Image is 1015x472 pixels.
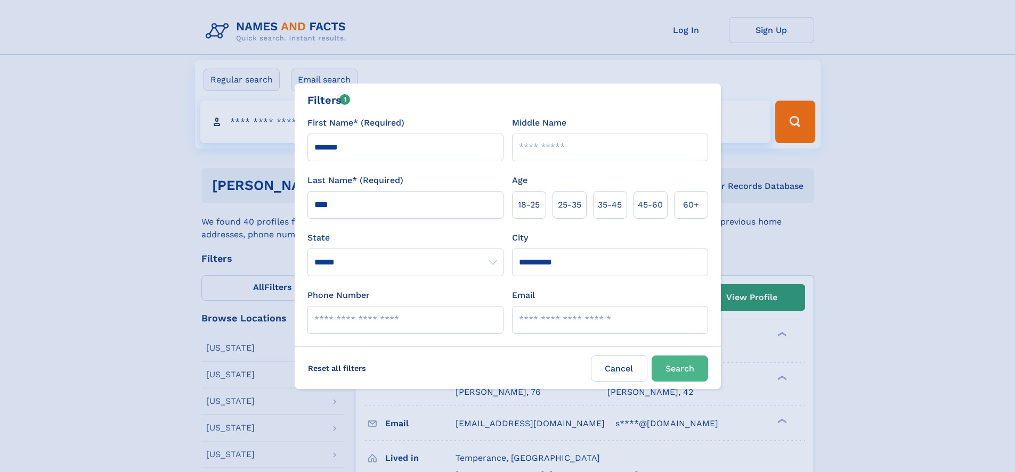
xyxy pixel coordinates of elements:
[512,117,566,129] label: Middle Name
[598,198,622,211] span: 35‑45
[518,198,540,211] span: 18‑25
[307,231,504,244] label: State
[652,355,708,382] button: Search
[307,289,370,302] label: Phone Number
[301,355,373,381] label: Reset all filters
[307,92,351,108] div: Filters
[512,289,535,302] label: Email
[591,355,647,382] label: Cancel
[307,117,404,129] label: First Name* (Required)
[512,231,528,244] label: City
[638,198,663,211] span: 45‑60
[307,174,403,187] label: Last Name* (Required)
[683,198,699,211] span: 60+
[512,174,527,187] label: Age
[558,198,581,211] span: 25‑35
